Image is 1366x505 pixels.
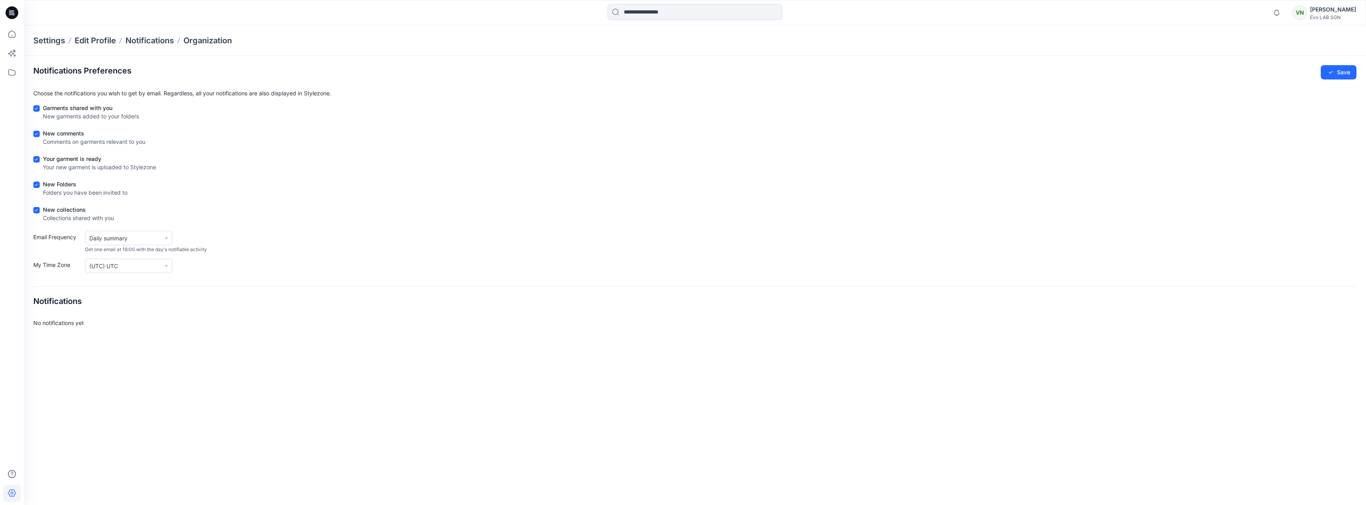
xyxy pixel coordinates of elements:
a: Organization [183,35,232,46]
div: Folders you have been invited to [43,188,127,197]
div: [PERSON_NAME] [1310,5,1356,14]
div: New collections [43,205,114,214]
div: Evo LAB SGN [1310,14,1356,20]
div: New comments [43,129,145,137]
div: Collections shared with you [43,214,114,222]
div: Your garment is ready [43,155,156,163]
div: New Folders [43,180,127,188]
div: Daily summary [89,234,157,242]
label: My Time Zone [33,261,81,273]
div: No notifications yet [33,319,1356,327]
div: (UTC) UTC [89,262,157,270]
h4: Notifications [33,296,82,306]
div: VN [1293,6,1307,20]
button: Save [1321,65,1356,79]
p: Choose the notifications you wish to get by email. Regardless, all your notifications are also di... [33,89,1356,97]
label: Email Frequency [33,233,81,253]
a: Notifications [125,35,174,46]
div: Garments shared with you [43,104,139,112]
p: Settings [33,35,65,46]
a: Edit Profile [75,35,116,46]
h2: Notifications Preferences [33,66,131,75]
div: Your new garment is uploaded to Stylezone [43,163,156,171]
div: Comments on garments relevant to you [43,137,145,146]
div: New garments added to your folders [43,112,139,120]
span: Get one email at 16:00 with the day's notifiable activity [85,246,207,253]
